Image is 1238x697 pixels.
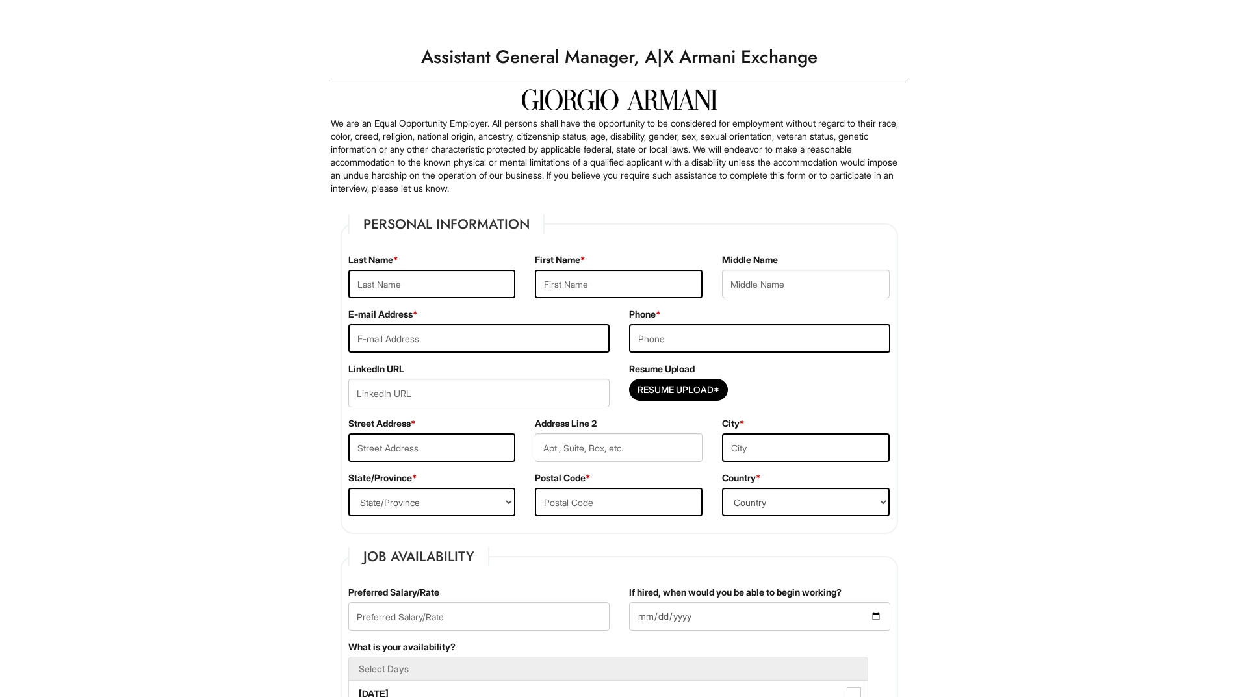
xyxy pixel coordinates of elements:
[722,472,761,485] label: Country
[348,433,516,462] input: Street Address
[535,270,703,298] input: First Name
[629,324,890,353] input: Phone
[722,433,890,462] input: City
[535,433,703,462] input: Apt., Suite, Box, etc.
[348,488,516,516] select: State/Province
[535,253,586,266] label: First Name
[348,324,610,353] input: E-mail Address
[629,362,695,375] label: Resume Upload
[629,586,842,599] label: If hired, when would you be able to begin working?
[331,117,908,195] p: We are an Equal Opportunity Employer. All persons shall have the opportunity to be considered for...
[324,39,914,75] h1: Assistant General Manager, A|X Armani Exchange
[629,379,728,401] button: Resume Upload*Resume Upload*
[348,308,418,321] label: E-mail Address
[348,547,489,566] legend: Job Availability
[348,379,610,407] input: LinkedIn URL
[722,253,778,266] label: Middle Name
[348,270,516,298] input: Last Name
[535,472,591,485] label: Postal Code
[722,488,890,516] select: Country
[348,214,545,234] legend: Personal Information
[535,417,597,430] label: Address Line 2
[522,89,717,110] img: Giorgio Armani
[348,586,439,599] label: Preferred Salary/Rate
[722,270,890,298] input: Middle Name
[535,488,703,516] input: Postal Code
[629,308,661,321] label: Phone
[348,472,417,485] label: State/Province
[359,664,858,674] h5: Select Days
[348,640,456,653] label: What is your availability?
[348,417,416,430] label: Street Address
[348,602,610,631] input: Preferred Salary/Rate
[348,362,404,375] label: LinkedIn URL
[348,253,398,266] label: Last Name
[722,417,745,430] label: City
